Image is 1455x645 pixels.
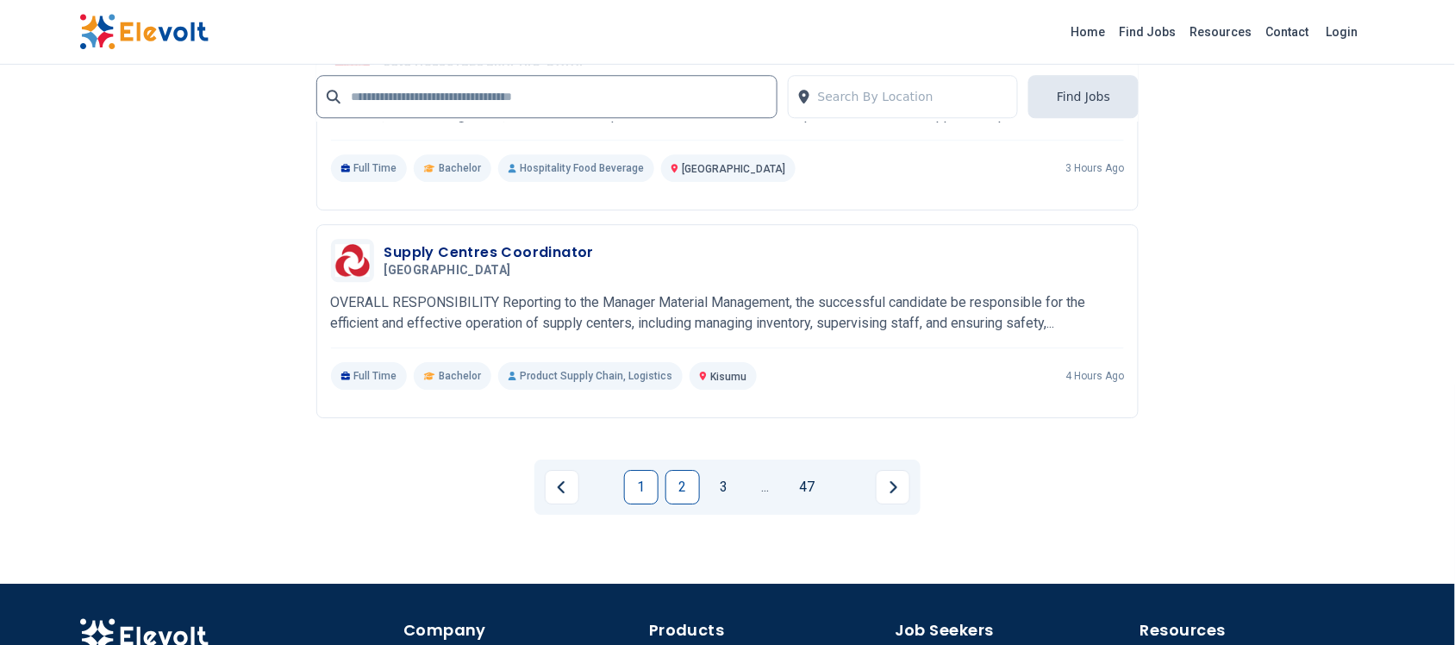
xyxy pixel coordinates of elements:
a: Login [1316,15,1369,49]
p: Hospitality Food Beverage [498,154,654,182]
span: Kisumu [710,371,746,383]
a: Next page [876,470,910,504]
a: Contact [1259,18,1316,46]
p: 4 hours ago [1065,369,1124,383]
img: Elevolt [79,14,209,50]
h3: Supply Centres Coordinator [384,242,594,263]
a: Page 2 [665,470,700,504]
button: Find Jobs [1028,75,1139,118]
p: 3 hours ago [1065,161,1124,175]
h4: Resources [1140,618,1376,642]
a: Find Jobs [1113,18,1183,46]
a: Home [1065,18,1113,46]
h4: Products [649,618,884,642]
a: Resources [1183,18,1259,46]
p: OVERALL RESPONSIBILITY Reporting to the Manager Material Management, the successful candidate be ... [331,292,1125,334]
span: Bachelor [439,161,481,175]
p: Full Time [331,154,408,182]
p: Full Time [331,362,408,390]
span: [GEOGRAPHIC_DATA] [682,163,785,175]
h4: Job Seekers [895,618,1130,642]
a: Page 47 [790,470,824,504]
a: Page 3 [707,470,741,504]
a: Page 1 is your current page [624,470,659,504]
a: Previous page [545,470,579,504]
a: Aga Khan HospitalSupply Centres Coordinator[GEOGRAPHIC_DATA]OVERALL RESPONSIBILITY Reporting to t... [331,239,1125,390]
span: [GEOGRAPHIC_DATA] [384,263,511,279]
iframe: Chat Widget [1369,562,1455,645]
a: Jump forward [748,470,783,504]
p: Product Supply Chain, Logistics [498,362,683,390]
ul: Pagination [545,470,910,504]
span: Bachelor [439,369,481,383]
h4: Company [403,618,639,642]
img: Aga Khan Hospital [335,244,370,277]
